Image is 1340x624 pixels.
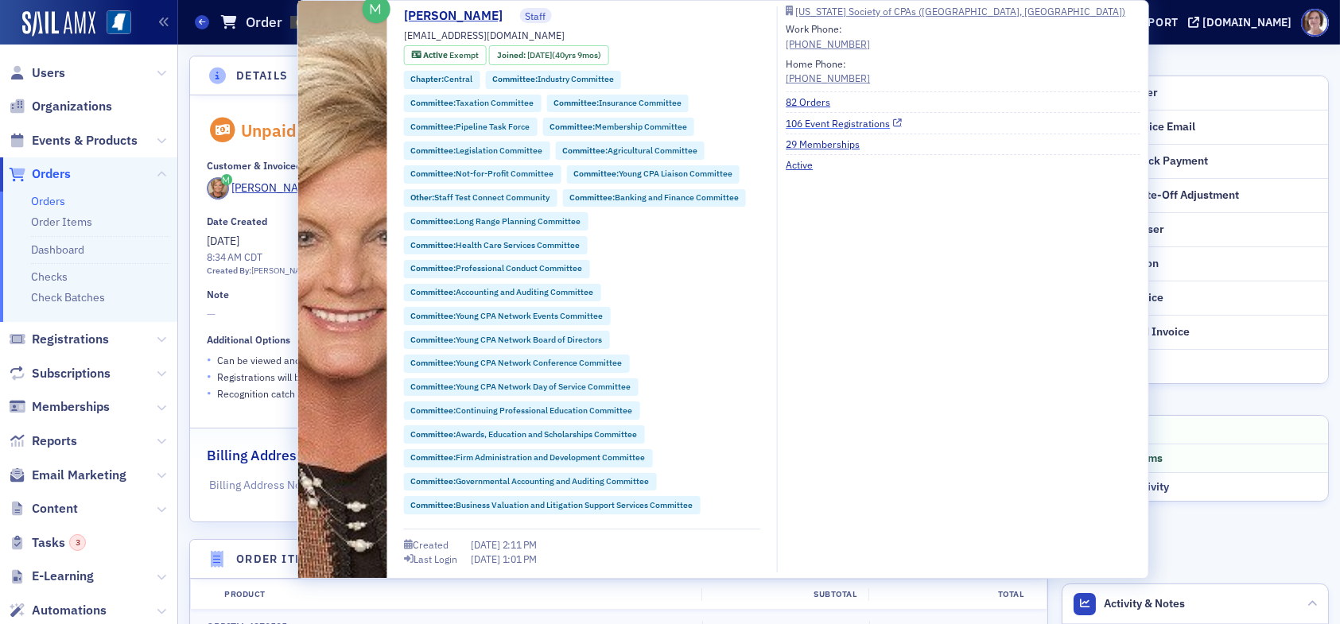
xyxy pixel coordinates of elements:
[217,386,349,401] p: Recognition catch up enabled.
[555,141,705,160] div: Committee:
[489,45,608,65] div: Joined: 1984-12-01 00:00:00
[410,97,456,108] span: Committee :
[868,588,1035,601] div: Total
[207,177,317,200] a: [PERSON_NAME]
[404,284,600,302] div: Committee:
[404,165,561,184] div: Committee:
[9,500,78,517] a: Content
[404,378,638,397] div: Committee:
[404,212,588,231] div: Committee:
[410,286,456,297] span: Committee :
[404,28,565,42] span: [EMAIL_ADDRESS][DOMAIN_NAME]
[410,192,550,204] a: Other:Staff Test Connect Community
[485,71,621,89] div: Committee:
[550,121,687,134] a: Committee:Membership Committee
[786,137,872,151] a: 29 Memberships
[9,534,86,552] a: Tasks3
[32,331,109,348] span: Registrations
[31,290,105,304] a: Check Batches
[404,425,644,444] div: Committee:
[32,398,110,416] span: Memberships
[410,168,553,180] a: Committee:Not-for-Profit Committee
[410,381,456,392] span: Committee :
[31,215,92,229] a: Order Items
[22,11,95,37] img: SailAMX
[410,428,637,441] a: Committee:Awards, Education and Scholarships Committee
[550,121,595,132] span: Committee :
[1097,154,1320,169] div: Apply Check Payment
[210,477,1028,494] p: Billing Address Not Set
[207,306,790,323] span: —
[31,242,84,257] a: Dashboard
[413,541,449,549] div: Created
[9,467,126,484] a: Email Marketing
[573,168,732,180] a: Committee:Young CPA Liaison Committee
[32,534,86,552] span: Tasks
[107,10,131,35] img: SailAMX
[1097,120,1320,134] div: Send Invoice Email
[410,310,456,321] span: Committee :
[9,365,111,382] a: Subscriptions
[1097,223,1320,237] div: View as User
[492,73,538,84] span: Committee :
[404,71,480,89] div: Chapter:
[410,73,472,86] a: Chapter:Central
[411,49,478,62] a: Active Exempt
[562,145,697,157] a: Committee:Agricultural Committee
[786,37,870,51] a: [PHONE_NUMBER]
[404,473,656,491] div: Committee:
[410,192,434,203] span: Other :
[786,157,825,172] a: Active
[410,357,456,368] span: Committee :
[1097,188,1320,203] div: Apply Write-Off Adjustment
[9,331,109,348] a: Registrations
[410,262,456,273] span: Committee :
[569,192,739,204] a: Committee:Banking and Finance Committee
[9,398,110,416] a: Memberships
[786,21,870,51] div: Work Phone:
[410,405,456,416] span: Committee :
[410,475,649,488] a: Committee:Governmental Accounting and Auditing Committee
[1097,325,1320,339] div: Download Invoice
[497,49,527,62] span: Joined :
[1202,15,1291,29] div: [DOMAIN_NAME]
[546,95,689,113] div: Committee:
[449,49,479,60] span: Exempt
[32,467,126,484] span: Email Marketing
[404,118,537,136] div: Committee:
[207,351,212,368] span: •
[9,64,65,82] a: Users
[69,534,86,551] div: 3
[404,307,610,325] div: Committee:
[414,555,457,564] div: Last Login
[207,368,212,385] span: •
[410,121,456,132] span: Committee :
[519,8,551,23] span: Staff
[31,269,68,284] a: Checks
[32,568,94,585] span: E-Learning
[1105,595,1186,612] span: Activity & Notes
[1124,15,1179,29] div: Support
[1062,395,1329,409] h4: On this page
[217,370,418,384] p: Registrations will be created before payment.
[251,265,315,277] div: [PERSON_NAME]
[32,365,111,382] span: Subscriptions
[32,64,65,82] span: Users
[569,192,615,203] span: Committee :
[1097,257,1320,271] div: Add Coupon
[404,189,557,207] div: Other:
[492,73,614,86] a: Committee:Industry Committee
[232,180,317,196] div: [PERSON_NAME]
[404,141,550,160] div: Committee:
[32,132,138,149] span: Events & Products
[207,385,212,401] span: •
[207,160,301,172] div: Customer & Invoicee
[503,552,537,565] span: 1:01 PM
[1097,291,1320,305] div: Print Invoice
[562,189,746,207] div: Committee:
[410,168,456,179] span: Committee :
[31,194,65,208] a: Orders
[527,49,552,60] span: [DATE]
[32,602,107,619] span: Automations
